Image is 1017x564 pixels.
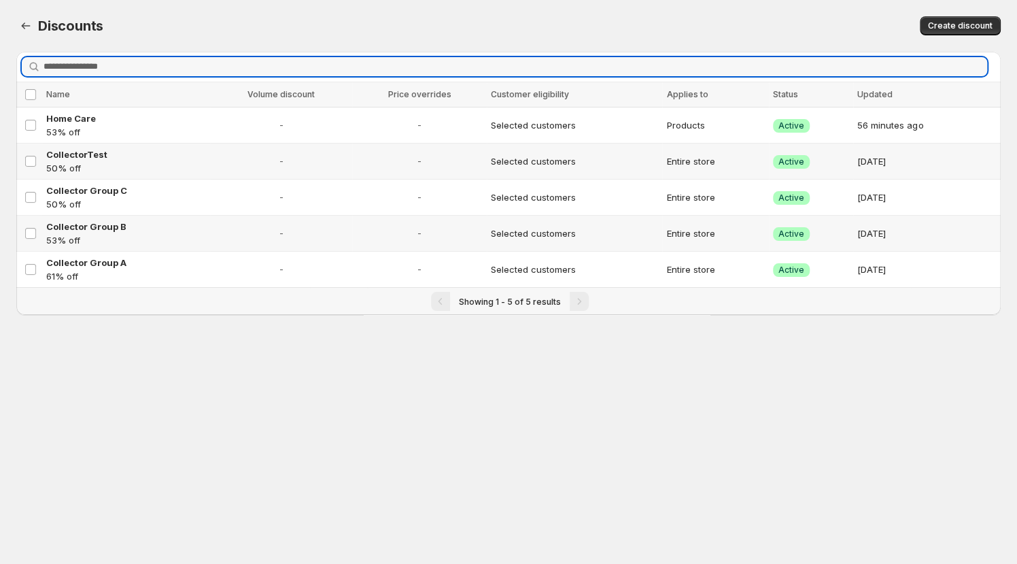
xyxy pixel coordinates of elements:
td: Products [662,107,768,144]
span: Active [778,193,804,203]
td: Entire store [662,180,768,216]
span: Active [778,229,804,239]
span: Collector Group C [46,185,127,196]
td: Selected customers [487,144,662,180]
td: [DATE] [853,216,1001,252]
span: Active [778,156,804,167]
span: Discounts [38,18,103,34]
span: Volume discount [247,89,315,99]
span: Active [778,265,804,276]
span: Customer eligibility [491,89,569,99]
span: Applies to [666,89,708,99]
td: Selected customers [487,180,662,216]
span: Create discount [928,20,993,31]
p: 61% off [46,269,206,283]
span: Home Care [46,113,96,124]
a: Collector Group B [46,220,206,233]
td: Selected customers [487,252,662,288]
span: Name [46,89,70,99]
span: - [356,227,483,240]
span: Status [773,89,798,99]
td: Selected customers [487,107,662,144]
a: Collector Group A [46,256,206,269]
span: - [214,227,348,240]
button: Back to dashboard [16,16,35,35]
td: Entire store [662,144,768,180]
span: - [214,154,348,168]
span: - [356,118,483,132]
td: Selected customers [487,216,662,252]
span: Updated [857,89,893,99]
td: [DATE] [853,252,1001,288]
td: 56 minutes ago [853,107,1001,144]
a: Home Care [46,112,206,125]
span: - [214,190,348,204]
p: 53% off [46,125,206,139]
span: CollectorTest [46,149,107,160]
td: [DATE] [853,180,1001,216]
span: Price overrides [388,89,451,99]
a: Collector Group C [46,184,206,197]
nav: Pagination [16,287,1001,315]
span: Collector Group A [46,257,126,268]
span: - [356,263,483,276]
td: Entire store [662,252,768,288]
span: Showing 1 - 5 of 5 results [459,297,561,307]
span: Collector Group B [46,221,126,232]
span: - [214,263,348,276]
td: Entire store [662,216,768,252]
span: - [356,190,483,204]
td: [DATE] [853,144,1001,180]
button: Create discount [920,16,1001,35]
span: - [356,154,483,168]
p: 53% off [46,233,206,247]
span: Active [778,120,804,131]
a: CollectorTest [46,148,206,161]
p: 50% off [46,197,206,211]
p: 50% off [46,161,206,175]
span: - [214,118,348,132]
